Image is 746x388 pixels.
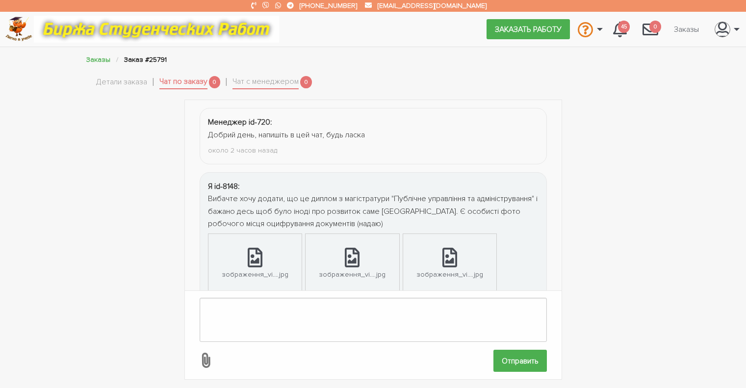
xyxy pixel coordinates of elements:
a: Заказать работу [487,19,570,39]
a: Чат с менеджером [232,76,299,89]
img: motto-12e01f5a76059d5f6a28199ef077b1f78e012cfde436ab5cf1d4517935686d32.gif [34,16,279,43]
span: 45 [618,21,630,33]
a: Заказы [666,20,707,38]
div: Вибачте хочу додати, що це диплом з магістратури "Публічне управління та адміністрування" і бажан... [208,193,539,231]
a: зображення_vi....jpg [306,234,399,293]
li: Заказ #25791 [124,54,167,65]
span: 0 [300,76,312,88]
strong: Я id-8148: [208,181,240,191]
div: около 2 часов назад [208,145,539,156]
a: 45 [605,16,635,42]
div: Добрий день, напишіть в цей чат, будь ласка [208,129,539,142]
img: logo-c4363faeb99b52c628a42810ed6dfb4293a56d4e4775eb116515dfe7f33672af.png [5,17,32,42]
a: [EMAIL_ADDRESS][DOMAIN_NAME] [378,1,487,10]
strong: Менеджер id-720: [208,117,272,127]
div: зображення_vi....jpg [319,269,386,280]
a: Чат по заказу [159,76,207,89]
a: зображення_vi....jpg [403,234,496,293]
span: 0 [649,21,661,33]
a: 0 [635,16,666,42]
div: зображення_vi....jpg [416,269,483,280]
a: Заказы [86,55,110,64]
a: зображення_vi....jpg [208,234,302,293]
input: Отправить [493,350,547,372]
span: 0 [209,76,221,88]
a: Детали заказа [96,76,147,89]
a: [PHONE_NUMBER] [300,1,357,10]
div: зображення_vi....jpg [222,269,288,280]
